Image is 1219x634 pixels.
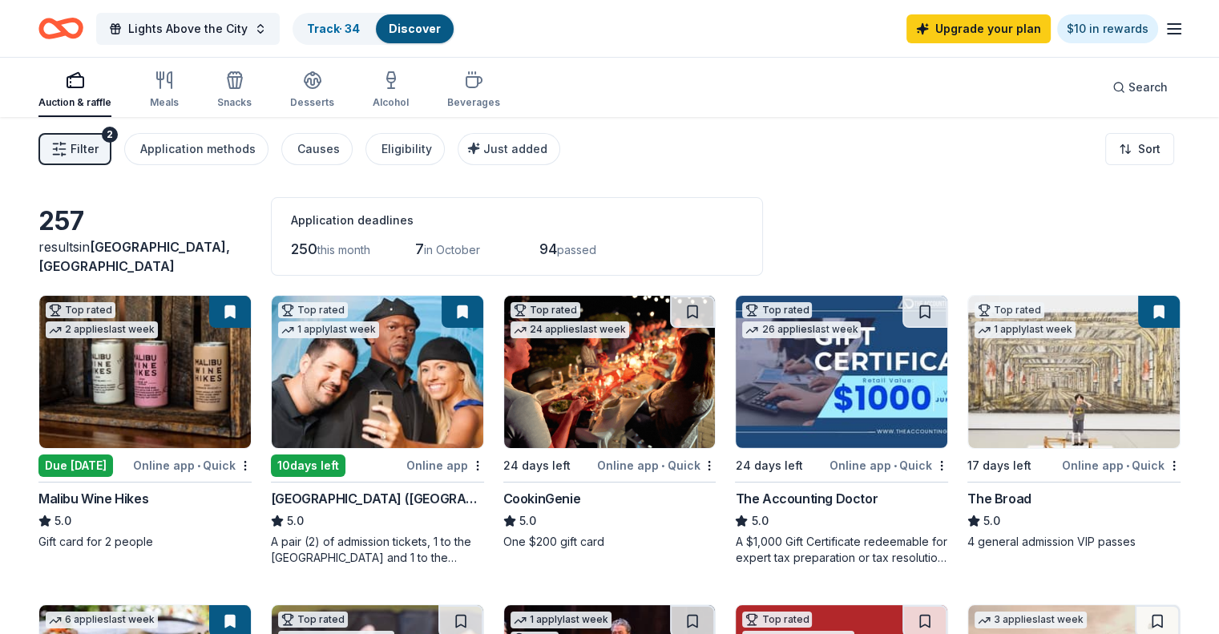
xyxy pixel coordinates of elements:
div: A pair (2) of admission tickets, 1 to the [GEOGRAPHIC_DATA] and 1 to the [GEOGRAPHIC_DATA] [271,534,484,566]
div: Eligibility [381,139,432,159]
button: Desserts [290,64,334,117]
div: Top rated [742,302,812,318]
a: Image for Hollywood Wax Museum (Hollywood)Top rated1 applylast week10days leftOnline app[GEOGRAPH... [271,295,484,566]
span: Sort [1138,139,1160,159]
img: Image for Hollywood Wax Museum (Hollywood) [272,296,483,448]
a: Image for The Accounting DoctorTop rated26 applieslast week24 days leftOnline app•QuickThe Accoun... [735,295,948,566]
button: Application methods [124,133,268,165]
img: Image for The Accounting Doctor [736,296,947,448]
div: Causes [297,139,340,159]
div: 26 applies last week [742,321,861,338]
div: One $200 gift card [503,534,716,550]
span: • [894,459,897,472]
div: Online app [406,455,484,475]
div: 1 apply last week [278,321,379,338]
div: 24 days left [735,456,802,475]
div: Online app Quick [133,455,252,475]
a: Image for CookinGenieTop rated24 applieslast week24 days leftOnline app•QuickCookinGenie5.0One $2... [503,295,716,550]
div: Top rated [975,302,1044,318]
div: Beverages [447,96,500,109]
div: Top rated [278,612,348,628]
span: passed [557,243,596,256]
div: 2 [102,127,118,143]
span: • [197,459,200,472]
button: Causes [281,133,353,165]
div: Top rated [742,612,812,628]
span: this month [317,243,370,256]
a: Upgrade your plan [906,14,1051,43]
button: Just added [458,133,560,165]
div: Online app Quick [1062,455,1181,475]
a: Track· 34 [307,22,360,35]
span: 5.0 [54,511,71,531]
div: The Broad [967,489,1031,508]
div: The Accounting Doctor [735,489,878,508]
a: Image for The BroadTop rated1 applylast week17 days leftOnline app•QuickThe Broad5.04 general adm... [967,295,1181,550]
a: $10 in rewards [1057,14,1158,43]
button: Beverages [447,64,500,117]
div: A $1,000 Gift Certificate redeemable for expert tax preparation or tax resolution services—recipi... [735,534,948,566]
span: Just added [483,142,547,155]
div: Online app Quick [597,455,716,475]
div: 257 [38,205,252,237]
div: Online app Quick [829,455,948,475]
div: Snacks [217,96,252,109]
button: Auction & raffle [38,64,111,117]
span: 5.0 [983,511,1000,531]
div: 24 days left [503,456,571,475]
div: 6 applies last week [46,612,158,628]
span: Lights Above the City [128,19,248,38]
span: • [661,459,664,472]
span: in October [424,243,480,256]
button: Lights Above the City [96,13,280,45]
span: 7 [415,240,424,257]
div: Gift card for 2 people [38,534,252,550]
div: Due [DATE] [38,454,113,477]
div: 1 apply last week [511,612,612,628]
div: Application methods [140,139,256,159]
button: Snacks [217,64,252,117]
div: 3 applies last week [975,612,1087,628]
div: Application deadlines [291,211,743,230]
span: 94 [539,240,557,257]
div: 4 general admission VIP passes [967,534,1181,550]
div: Top rated [511,302,580,318]
div: Desserts [290,96,334,109]
span: Filter [71,139,99,159]
button: Meals [150,64,179,117]
div: Top rated [46,302,115,318]
div: results [38,237,252,276]
div: Malibu Wine Hikes [38,489,148,508]
button: Search [1100,71,1181,103]
div: 24 applies last week [511,321,629,338]
div: Auction & raffle [38,96,111,109]
span: [GEOGRAPHIC_DATA], [GEOGRAPHIC_DATA] [38,239,230,274]
button: Alcohol [373,64,409,117]
a: Home [38,10,83,47]
div: Meals [150,96,179,109]
span: 5.0 [287,511,304,531]
button: Track· 34Discover [293,13,455,45]
div: 1 apply last week [975,321,1076,338]
div: CookinGenie [503,489,581,508]
button: Eligibility [365,133,445,165]
button: Sort [1105,133,1174,165]
div: 10 days left [271,454,345,477]
img: Image for CookinGenie [504,296,716,448]
div: Top rated [278,302,348,318]
a: Discover [389,22,441,35]
span: 5.0 [519,511,536,531]
img: Image for Malibu Wine Hikes [39,296,251,448]
div: 2 applies last week [46,321,158,338]
span: • [1126,459,1129,472]
span: Search [1128,78,1168,97]
img: Image for The Broad [968,296,1180,448]
div: 17 days left [967,456,1031,475]
div: Alcohol [373,96,409,109]
span: 5.0 [751,511,768,531]
div: [GEOGRAPHIC_DATA] ([GEOGRAPHIC_DATA]) [271,489,484,508]
span: 250 [291,240,317,257]
a: Image for Malibu Wine HikesTop rated2 applieslast weekDue [DATE]Online app•QuickMalibu Wine Hikes... [38,295,252,550]
button: Filter2 [38,133,111,165]
span: in [38,239,230,274]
